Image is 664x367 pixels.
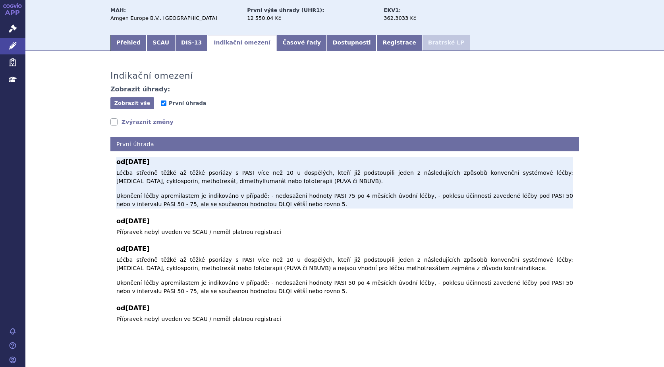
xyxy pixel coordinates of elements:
[125,304,149,312] span: [DATE]
[116,315,573,323] p: Přípravek nebyl uveden ve SCAU / neměl platnou registraci
[110,71,193,81] h3: Indikační omezení
[247,7,324,13] strong: První výše úhrady (UHR1):
[161,100,166,106] input: První úhrada
[169,100,206,106] span: První úhrada
[116,256,573,296] p: Léčba středně těžké až těžké psoriázy s PASI více než 10 u dospělých, kteří již podstoupili jeden...
[175,35,208,51] a: DIS-13
[276,35,327,51] a: Časové řady
[384,7,401,13] strong: EKV1:
[116,228,573,236] p: Přípravek nebyl uveden ve SCAU / neměl platnou registraci
[110,118,174,126] a: Zvýraznit změny
[116,216,573,226] b: od
[110,15,239,22] div: Amgen Europe B.V., [GEOGRAPHIC_DATA]
[116,244,573,254] b: od
[208,35,276,51] a: Indikační omezení
[110,137,579,152] h4: První úhrada
[376,35,422,51] a: Registrace
[125,217,149,225] span: [DATE]
[384,15,473,22] div: 362,3033 Kč
[125,158,149,166] span: [DATE]
[110,7,126,13] strong: MAH:
[116,169,573,209] p: Léčba středně těžké až těžké psoriázy s PASI více než 10 u dospělých, kteří již podstoupili jeden...
[327,35,377,51] a: Dostupnosti
[110,85,170,93] h4: Zobrazit úhrady:
[247,15,376,22] div: 12 550,04 Kč
[114,100,151,106] span: Zobrazit vše
[110,35,147,51] a: Přehled
[116,157,573,167] b: od
[110,97,154,109] button: Zobrazit vše
[116,303,573,313] b: od
[147,35,175,51] a: SCAU
[125,245,149,253] span: [DATE]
